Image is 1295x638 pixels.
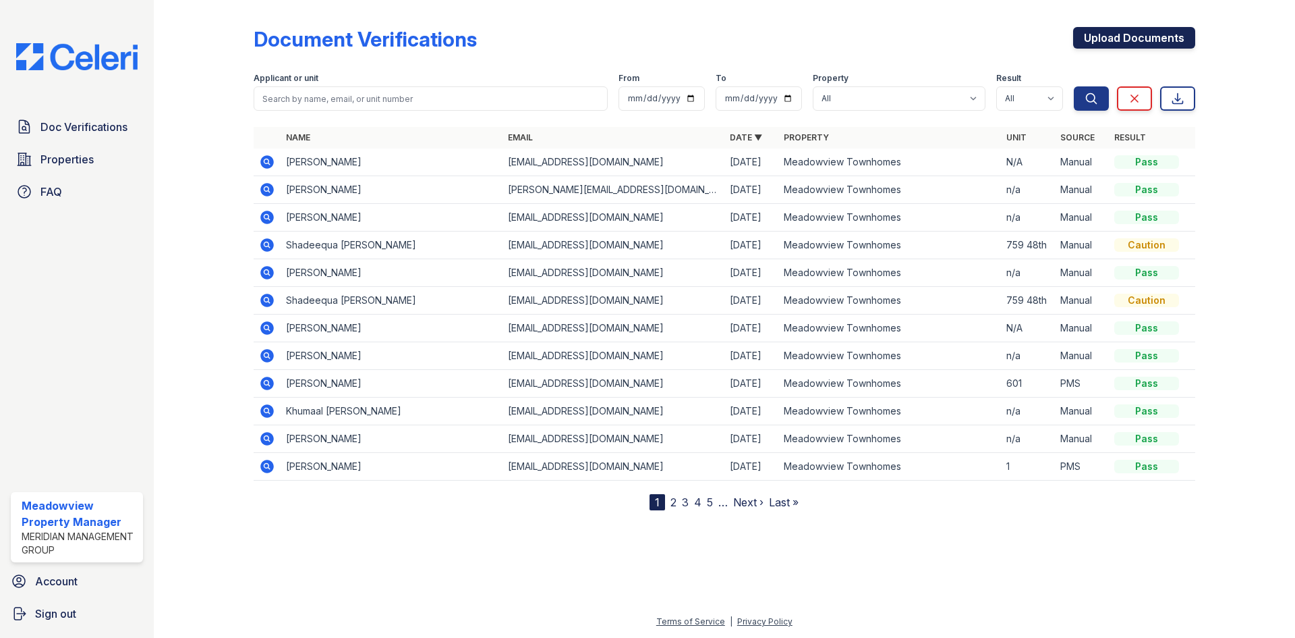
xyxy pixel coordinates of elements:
label: From [618,73,639,84]
div: Pass [1114,349,1179,363]
td: [EMAIL_ADDRESS][DOMAIN_NAME] [502,259,724,287]
td: n/a [1001,398,1055,425]
td: n/a [1001,259,1055,287]
td: Meadowview Townhomes [778,315,1000,342]
td: Manual [1055,259,1109,287]
td: [PERSON_NAME] [281,176,502,204]
a: Property [784,132,829,142]
td: Khumaal [PERSON_NAME] [281,398,502,425]
a: 3 [682,496,689,509]
div: | [730,616,732,627]
td: [DATE] [724,398,778,425]
div: Pass [1114,404,1179,418]
td: PMS [1055,370,1109,398]
td: [DATE] [724,149,778,176]
td: [EMAIL_ADDRESS][DOMAIN_NAME] [502,370,724,398]
td: [EMAIL_ADDRESS][DOMAIN_NAME] [502,232,724,259]
a: 4 [694,496,701,509]
td: [DATE] [724,315,778,342]
td: [DATE] [724,425,778,453]
td: N/A [1001,149,1055,176]
a: Next › [733,496,764,509]
td: Manual [1055,176,1109,204]
span: Account [35,573,78,589]
a: Privacy Policy [737,616,793,627]
td: [PERSON_NAME][EMAIL_ADDRESS][DOMAIN_NAME] [502,176,724,204]
a: 2 [670,496,677,509]
div: Caution [1114,294,1179,307]
td: Meadowview Townhomes [778,149,1000,176]
td: Meadowview Townhomes [778,176,1000,204]
span: FAQ [40,184,62,200]
td: [PERSON_NAME] [281,342,502,370]
a: Terms of Service [656,616,725,627]
td: Meadowview Townhomes [778,370,1000,398]
div: Pass [1114,432,1179,446]
td: Manual [1055,425,1109,453]
td: Manual [1055,204,1109,232]
td: [DATE] [724,259,778,287]
a: Name [286,132,310,142]
td: 759 48th [1001,232,1055,259]
td: [EMAIL_ADDRESS][DOMAIN_NAME] [502,204,724,232]
td: Meadowview Townhomes [778,287,1000,315]
td: n/a [1001,425,1055,453]
td: [DATE] [724,204,778,232]
td: [EMAIL_ADDRESS][DOMAIN_NAME] [502,342,724,370]
td: [PERSON_NAME] [281,425,502,453]
td: Meadowview Townhomes [778,398,1000,425]
td: Manual [1055,342,1109,370]
a: Unit [1006,132,1027,142]
td: [EMAIL_ADDRESS][DOMAIN_NAME] [502,287,724,315]
td: N/A [1001,315,1055,342]
td: PMS [1055,453,1109,481]
td: n/a [1001,176,1055,204]
td: [PERSON_NAME] [281,453,502,481]
td: [EMAIL_ADDRESS][DOMAIN_NAME] [502,398,724,425]
td: Meadowview Townhomes [778,204,1000,232]
img: CE_Logo_Blue-a8612792a0a2168367f1c8372b55b34899dd931a85d93a1a3d3e32e68fde9ad4.png [5,43,148,70]
label: Applicant or unit [254,73,318,84]
div: Pass [1114,266,1179,280]
td: [PERSON_NAME] [281,259,502,287]
td: [PERSON_NAME] [281,315,502,342]
td: Manual [1055,287,1109,315]
td: [EMAIL_ADDRESS][DOMAIN_NAME] [502,315,724,342]
label: To [716,73,726,84]
td: Manual [1055,149,1109,176]
td: [DATE] [724,232,778,259]
td: Shadeequa [PERSON_NAME] [281,287,502,315]
div: Pass [1114,377,1179,390]
td: Manual [1055,398,1109,425]
div: Pass [1114,321,1179,335]
td: [PERSON_NAME] [281,204,502,232]
span: Properties [40,151,94,167]
td: Meadowview Townhomes [778,425,1000,453]
td: Manual [1055,315,1109,342]
span: Doc Verifications [40,119,127,135]
div: Pass [1114,183,1179,196]
td: 601 [1001,370,1055,398]
td: [DATE] [724,453,778,481]
div: 1 [650,494,665,510]
td: [EMAIL_ADDRESS][DOMAIN_NAME] [502,453,724,481]
div: Caution [1114,238,1179,252]
span: … [718,494,728,510]
td: [DATE] [724,342,778,370]
td: [PERSON_NAME] [281,370,502,398]
a: Doc Verifications [11,113,143,140]
a: Upload Documents [1073,27,1195,49]
td: Meadowview Townhomes [778,232,1000,259]
td: Meadowview Townhomes [778,453,1000,481]
a: Properties [11,146,143,173]
td: Manual [1055,232,1109,259]
td: Shadeequa [PERSON_NAME] [281,232,502,259]
div: Pass [1114,460,1179,473]
td: 759 48th [1001,287,1055,315]
div: Meridian Management Group [22,530,138,557]
input: Search by name, email, or unit number [254,86,608,111]
button: Sign out [5,600,148,627]
a: Last » [769,496,799,509]
td: Meadowview Townhomes [778,342,1000,370]
div: Pass [1114,211,1179,224]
